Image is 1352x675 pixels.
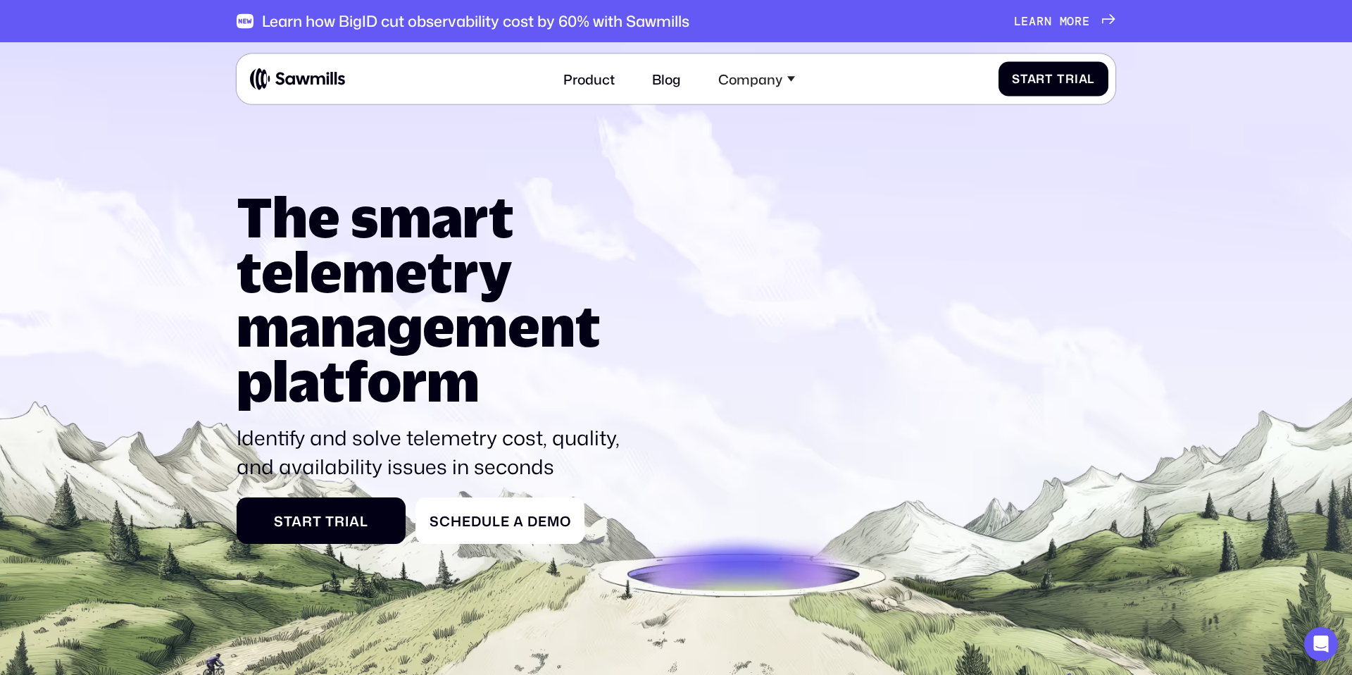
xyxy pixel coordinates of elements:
[1304,627,1338,661] div: Open Intercom Messenger
[430,513,572,529] div: Schedule a Demo
[553,61,625,97] a: Product
[250,513,392,529] div: Start Trial
[262,12,689,30] div: Learn how BigID cut observability cost by 60% with Sawmills
[1014,14,1090,28] div: Learn more
[718,70,782,87] div: Company
[642,61,691,97] a: Blog
[1012,72,1095,86] div: Start Trial
[1014,14,1115,28] a: Learn more
[415,497,584,544] a: Schedule a Demo
[237,423,629,481] p: Identify and solve telemetry cost, quality, and availability issues in seconds
[999,61,1109,96] a: Start Trial
[237,497,406,544] a: Start Trial
[237,190,629,409] h1: The smart telemetry management platform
